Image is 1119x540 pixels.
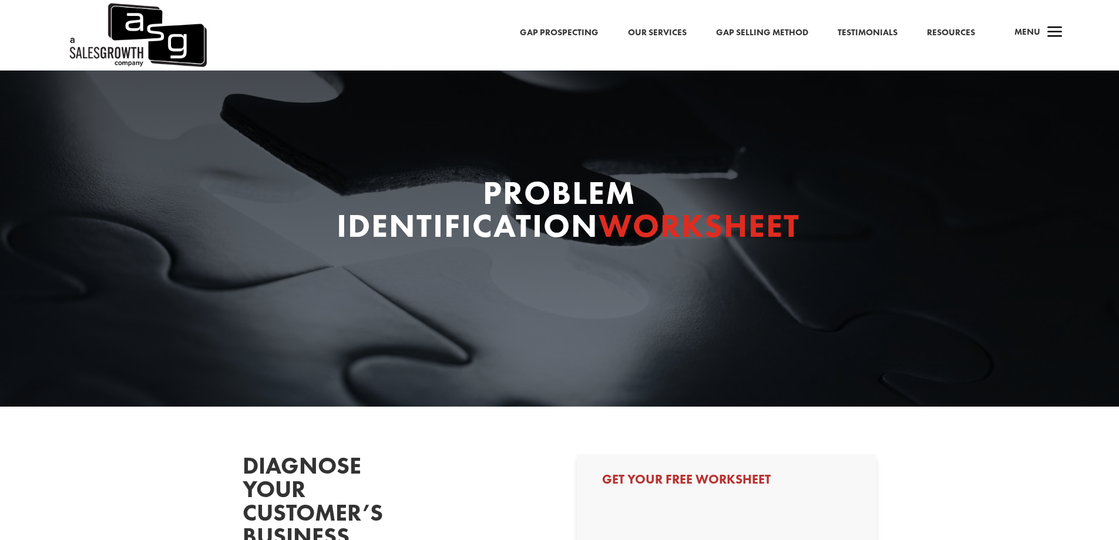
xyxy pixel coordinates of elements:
h3: Get Your Free Worksheet [602,473,851,492]
a: Resources [927,25,975,41]
a: Gap Selling Method [716,25,808,41]
a: Our Services [628,25,687,41]
span: a [1043,21,1067,45]
a: Gap Prospecting [520,25,599,41]
span: Worksheet [599,204,800,247]
a: Testimonials [838,25,898,41]
h1: Problem Identification [337,176,783,248]
span: Menu [1014,26,1040,38]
